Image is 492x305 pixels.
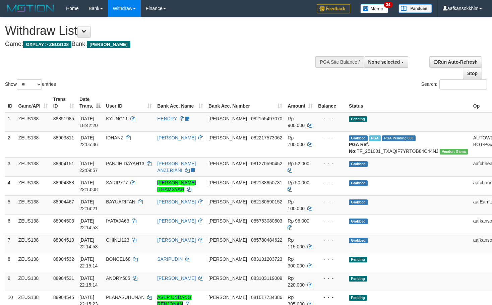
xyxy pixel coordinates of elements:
div: - - - [318,218,344,224]
span: Rp 900.000 [288,116,305,128]
td: ZEUS138 [16,234,51,253]
td: 4 [5,176,16,195]
span: Rp 52.000 [288,161,309,166]
span: [PERSON_NAME] [208,180,247,185]
button: None selected [364,56,409,68]
span: SARIP777 [106,180,128,185]
span: Copy 082180590152 to clipboard [251,199,282,204]
span: Rp 220.000 [288,276,305,288]
span: [PERSON_NAME] [208,218,247,224]
th: Game/API: activate to sort column ascending [16,93,51,112]
span: 88904467 [53,199,74,204]
span: Pending [349,116,367,122]
a: [PERSON_NAME] [157,237,196,243]
a: [PERSON_NAME] [157,135,196,140]
span: Rp 100.000 [288,199,305,211]
span: 88891985 [53,116,74,121]
span: Pending [349,295,367,301]
div: PGA Site Balance / [315,56,364,68]
span: Grabbed [349,219,368,224]
span: Grabbed [349,238,368,243]
span: CHINLI123 [106,237,129,243]
span: [PERSON_NAME] [208,199,247,204]
input: Search: [439,79,487,89]
h1: Withdraw List [5,24,321,38]
td: ZEUS138 [16,112,51,132]
th: Bank Acc. Number: activate to sort column ascending [206,93,285,112]
span: [DATE] 22:14:58 [79,237,98,249]
td: ZEUS138 [16,131,51,157]
h4: Game: Bank: [5,41,321,48]
span: BAYUARIFAN [106,199,135,204]
span: Rp 700.000 [288,135,305,147]
span: Rp 115.000 [288,237,305,249]
span: Grabbed [349,180,368,186]
td: ZEUS138 [16,253,51,272]
span: Pending [349,276,367,282]
span: BONCEL68 [106,256,130,262]
th: Date Trans.: activate to sort column descending [77,93,103,112]
span: [PERSON_NAME] [208,135,247,140]
span: Copy 085753080503 to clipboard [251,218,282,224]
span: Rp 300.000 [288,256,305,268]
span: Copy 085780484622 to clipboard [251,237,282,243]
span: [PERSON_NAME] [87,41,130,48]
span: [DATE] 22:05:36 [79,135,98,147]
td: 6 [5,215,16,234]
span: [PERSON_NAME] [208,256,247,262]
a: [PERSON_NAME] [157,199,196,204]
span: 88904388 [53,180,74,185]
a: [PERSON_NAME] ILHAMSYAH [157,180,196,192]
span: Grabbed [349,135,368,141]
span: OXPLAY > ZEUS138 [23,41,71,48]
span: 88903811 [53,135,74,140]
span: PANJIHIDAYAH13 [106,161,144,166]
span: 88904503 [53,218,74,224]
span: [PERSON_NAME] [208,116,247,121]
span: IDHANZ [106,135,123,140]
span: Copy 082138850731 to clipboard [251,180,282,185]
span: 88904532 [53,256,74,262]
span: KYUNG11 [106,116,128,121]
div: - - - [318,134,344,141]
td: 1 [5,112,16,132]
th: Trans ID: activate to sort column ascending [51,93,77,112]
a: [PERSON_NAME] ANZERIANI [157,161,196,173]
span: [DATE] 22:14:21 [79,199,98,211]
span: 34 [384,2,393,8]
td: ZEUS138 [16,176,51,195]
div: - - - [318,160,344,167]
span: Copy 083131203723 to clipboard [251,256,282,262]
span: [PERSON_NAME] [208,276,247,281]
img: panduan.png [398,4,432,13]
th: Amount: activate to sort column ascending [285,93,315,112]
span: Rp 96.000 [288,218,309,224]
th: ID [5,93,16,112]
label: Show entries [5,79,56,89]
td: 5 [5,195,16,215]
span: Pending [349,257,367,262]
span: Copy 081617734386 to clipboard [251,295,282,300]
a: SARIPUDIN [157,256,183,262]
img: MOTION_logo.png [5,3,56,13]
span: None selected [368,59,400,65]
span: Marked by aafchomsokheang [369,135,381,141]
th: Bank Acc. Name: activate to sort column ascending [155,93,206,112]
div: - - - [318,198,344,205]
a: HENDRY [157,116,177,121]
a: Stop [463,68,482,79]
span: PGA Pending [382,135,416,141]
span: [PERSON_NAME] [208,161,247,166]
td: 7 [5,234,16,253]
div: - - - [318,294,344,301]
td: 9 [5,272,16,291]
span: [DATE] 18:42:20 [79,116,98,128]
select: Showentries [17,79,42,89]
div: - - - [318,237,344,243]
span: Vendor URL: https://trx31.1velocity.biz [440,149,468,155]
span: Copy 081270590452 to clipboard [251,161,282,166]
a: [PERSON_NAME] [157,218,196,224]
label: Search: [421,79,487,89]
div: - - - [318,275,344,282]
span: 88904545 [53,295,74,300]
